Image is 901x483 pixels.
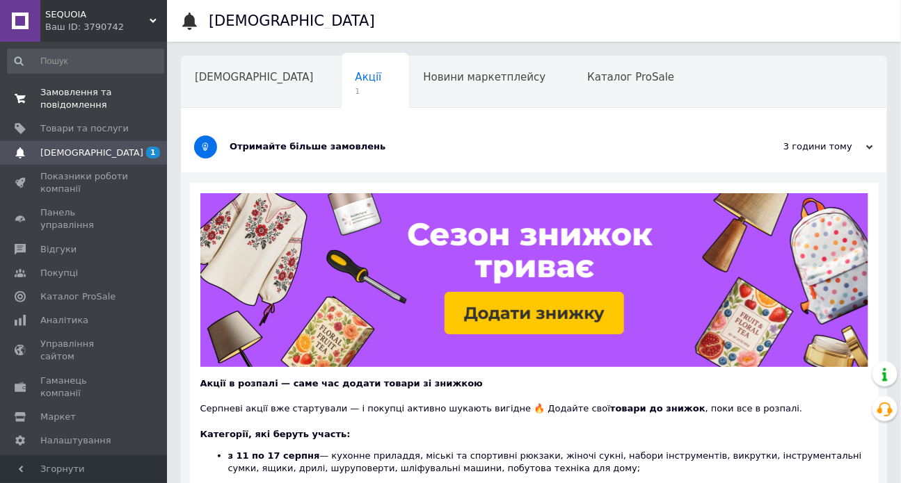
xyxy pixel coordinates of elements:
span: Налаштування [40,434,111,447]
div: 3 години тому [734,140,873,153]
span: Каталог ProSale [587,71,674,83]
span: 1 [146,147,160,158]
input: Пошук [7,49,164,74]
span: Товари та послуги [40,122,129,135]
span: SEQUOIA [45,8,150,21]
span: Замовлення та повідомлення [40,86,129,111]
span: 1 [356,86,382,97]
span: Покупці [40,267,78,279]
span: Новини маркетплейсу [423,71,545,83]
div: Отримайте більше замовлень [230,140,734,153]
span: Гаманець компанії [40,375,129,400]
span: Акції [356,71,382,83]
b: з 11 по 17 серпня [228,450,320,461]
span: [DEMOGRAPHIC_DATA] [195,71,314,83]
b: товари до знижок [610,403,705,414]
div: Ваш ID: 3790742 [45,21,167,33]
span: Аналітика [40,314,88,327]
span: [DEMOGRAPHIC_DATA] [40,147,143,159]
span: Управління сайтом [40,338,129,363]
span: Маркет [40,411,76,423]
h1: [DEMOGRAPHIC_DATA] [209,13,375,29]
span: Відгуки [40,243,77,256]
div: Серпневі акції вже стартували — і покупці активно шукають вигідне 🔥 Додайте свої , поки все в роз... [200,390,868,415]
span: Показники роботи компанії [40,170,129,195]
span: Панель управління [40,206,129,231]
span: Каталог ProSale [40,290,115,303]
b: Категорії, які беруть участь: [200,429,351,439]
b: Акції в розпалі — саме час додати товари зі знижкою [200,378,483,388]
